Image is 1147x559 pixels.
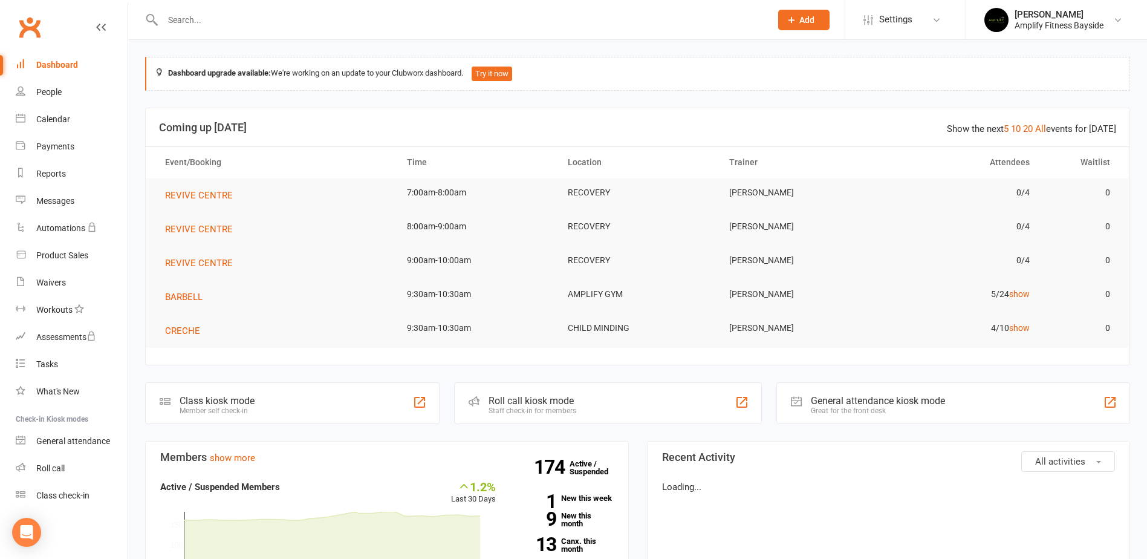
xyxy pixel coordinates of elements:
a: All [1035,123,1046,134]
a: 9New this month [514,512,614,528]
a: Tasks [16,351,128,378]
td: 0 [1041,212,1121,241]
div: [PERSON_NAME] [1015,9,1103,20]
td: CHILD MINDING [557,314,718,342]
td: 5/24 [879,280,1040,309]
div: Payments [36,142,74,151]
td: [PERSON_NAME] [718,246,879,275]
a: 10 [1011,123,1021,134]
p: Loading... [662,480,1116,494]
td: 9:00am-10:00am [396,246,557,275]
a: Clubworx [15,12,45,42]
div: Assessments [36,332,96,342]
div: Roll call kiosk mode [489,395,576,407]
div: Staff check-in for members [489,407,576,415]
strong: Active / Suspended Members [160,482,280,492]
strong: 13 [514,535,556,554]
td: 0 [1041,178,1121,207]
strong: Dashboard upgrade available: [168,68,271,77]
button: All activities [1021,451,1115,472]
div: General attendance kiosk mode [811,395,945,407]
td: 0 [1041,280,1121,309]
td: [PERSON_NAME] [718,212,879,241]
a: Product Sales [16,242,128,269]
div: 1.2% [451,480,496,493]
h3: Coming up [DATE] [159,122,1116,134]
a: Payments [16,133,128,160]
td: 4/10 [879,314,1040,342]
button: REVIVE CENTRE [165,188,241,203]
a: 1New this week [514,494,614,502]
div: Show the next events for [DATE] [947,122,1116,136]
a: Waivers [16,269,128,296]
a: show [1009,289,1030,299]
span: Settings [879,6,912,33]
td: [PERSON_NAME] [718,178,879,207]
a: 174Active / Suspended [570,451,623,485]
a: What's New [16,378,128,405]
td: 8:00am-9:00am [396,212,557,241]
strong: 9 [514,510,556,528]
button: BARBELL [165,290,211,304]
button: REVIVE CENTRE [165,222,241,237]
td: RECOVERY [557,246,718,275]
span: REVIVE CENTRE [165,258,233,269]
div: Waivers [36,278,66,287]
a: Automations [16,215,128,242]
div: General attendance [36,436,110,446]
strong: 174 [534,458,570,476]
a: People [16,79,128,106]
span: All activities [1035,456,1085,467]
a: Workouts [16,296,128,324]
div: Dashboard [36,60,78,70]
span: BARBELL [165,292,203,302]
strong: 1 [514,492,556,511]
div: Automations [36,223,85,233]
td: AMPLIFY GYM [557,280,718,309]
a: show more [210,453,255,463]
span: Add [799,15,814,25]
div: Product Sales [36,250,88,260]
td: [PERSON_NAME] [718,280,879,309]
div: Great for the front desk [811,407,945,415]
a: Class kiosk mode [16,482,128,509]
span: REVIVE CENTRE [165,224,233,235]
a: Reports [16,160,128,188]
td: 9:30am-10:30am [396,314,557,342]
div: Open Intercom Messenger [12,518,41,547]
a: Calendar [16,106,128,133]
td: RECOVERY [557,212,718,241]
th: Time [396,147,557,178]
button: CRECHE [165,324,209,338]
td: 0/4 [879,212,1040,241]
a: Messages [16,188,128,215]
th: Attendees [879,147,1040,178]
a: 13Canx. this month [514,537,614,553]
div: What's New [36,387,80,396]
td: 0 [1041,314,1121,342]
img: thumb_image1596355059.png [984,8,1009,32]
div: Messages [36,196,74,206]
th: Trainer [718,147,879,178]
span: CRECHE [165,325,200,336]
div: Amplify Fitness Bayside [1015,20,1103,31]
a: Roll call [16,455,128,482]
th: Event/Booking [154,147,396,178]
div: Workouts [36,305,73,315]
a: 20 [1023,123,1033,134]
td: 0 [1041,246,1121,275]
td: [PERSON_NAME] [718,314,879,342]
td: 0/4 [879,178,1040,207]
h3: Recent Activity [662,451,1116,463]
td: 0/4 [879,246,1040,275]
td: 7:00am-8:00am [396,178,557,207]
div: Tasks [36,359,58,369]
div: We're working on an update to your Clubworx dashboard. [145,57,1130,91]
button: Add [778,10,830,30]
th: Waitlist [1041,147,1121,178]
div: People [36,87,62,97]
div: Last 30 Days [451,480,496,506]
a: General attendance kiosk mode [16,428,128,455]
div: Class kiosk mode [180,395,255,407]
h3: Members [160,451,614,463]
